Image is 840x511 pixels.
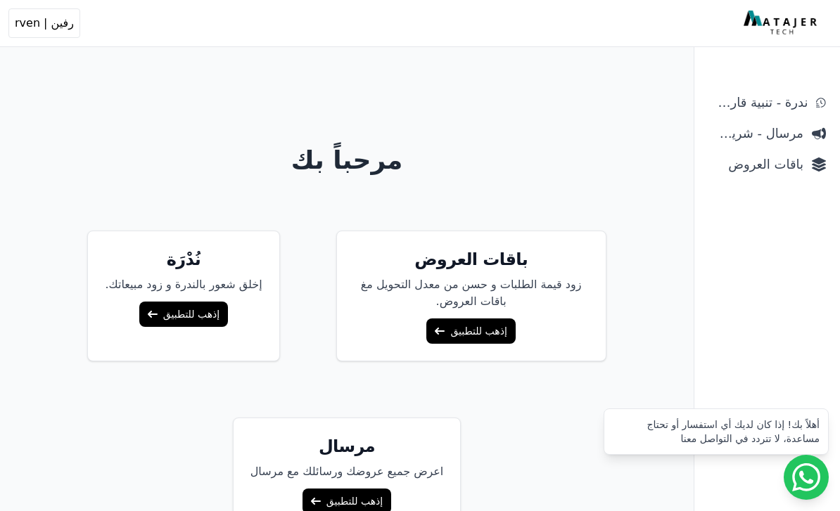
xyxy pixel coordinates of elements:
h5: نُدْرَة [105,248,262,271]
h5: باقات العروض [354,248,589,271]
p: زود قيمة الطلبات و حسن من معدل التحويل مغ باقات العروض. [354,276,589,310]
h5: مرسال [250,435,444,458]
span: رفين | rven [15,15,74,32]
p: اعرض جميع عروضك ورسائلك مع مرسال [250,463,444,480]
p: إخلق شعور بالندرة و زود مبيعاتك. [105,276,262,293]
button: رفين | rven [8,8,80,38]
a: إذهب للتطبيق [426,318,515,344]
a: إذهب للتطبيق [139,302,228,327]
img: MatajerTech Logo [744,11,820,36]
span: مرسال - شريط دعاية [708,124,803,143]
span: باقات العروض [708,155,803,174]
div: أهلاً بك! إذا كان لديك أي استفسار أو تحتاج مساعدة، لا تتردد في التواصل معنا [613,418,820,446]
span: ندرة - تنبية قارب علي النفاذ [708,93,808,112]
